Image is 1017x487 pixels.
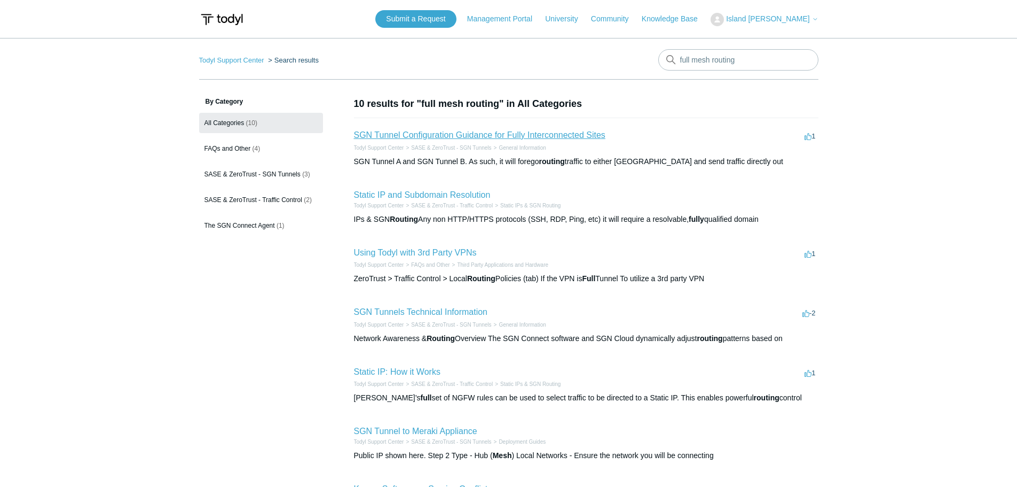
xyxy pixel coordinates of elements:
[375,10,456,28] a: Submit a Request
[499,322,546,328] a: General Information
[545,13,588,25] a: University
[266,56,319,64] li: Search results
[492,438,546,446] li: Deployment Guides
[204,196,302,204] span: SASE & ZeroTrust - Traffic Control
[354,97,818,111] h1: 10 results for "full mesh routing" in All Categories
[204,145,251,152] span: FAQs and Other
[354,262,404,268] a: Todyl Support Center
[199,113,323,133] a: All Categories (10)
[354,438,404,446] li: Todyl Support Center
[404,321,491,329] li: SASE & ZeroTrust - SGN Tunnels
[304,196,312,204] span: (2)
[493,202,561,210] li: Static IPs & SGN Routing
[411,439,491,445] a: SASE & ZeroTrust - SGN Tunnels
[411,262,450,268] a: FAQs and Other
[500,381,561,387] a: Static IPs & SGN Routing
[500,203,561,208] a: Static IPs & SGN Routing
[354,321,404,329] li: Todyl Support Center
[499,145,546,151] a: General Information
[354,261,404,269] li: Todyl Support Center
[253,145,261,152] span: (4)
[204,222,275,229] span: The SGN Connect Agent
[697,334,722,343] em: routing
[499,439,546,445] a: Deployment Guides
[421,393,432,402] em: full
[354,248,477,257] a: Using Todyl with 3rd Party VPNs
[805,250,815,258] span: 1
[404,202,493,210] li: SASE & ZeroTrust - Traffic Control
[204,119,245,127] span: All Categories
[199,138,323,159] a: FAQs and Other (4)
[199,10,245,29] img: Todyl Support Center Help Center home page
[302,171,310,178] span: (3)
[411,203,493,208] a: SASE & ZeroTrust - Traffic Control
[354,203,404,208] a: Todyl Support Center
[591,13,640,25] a: Community
[404,261,450,269] li: FAQs and Other
[354,214,818,225] div: IPs & SGN Any non HTTP/HTTPS protocols (SSH, RDP, Ping, etc) it will require a resolvable, qualif...
[390,215,418,223] em: Routing
[492,321,546,329] li: General Information
[199,97,323,106] h3: By Category
[457,262,548,268] a: Third Party Applications and Hardware
[204,171,301,178] span: SASE & ZeroTrust - SGN Tunnels
[354,144,404,152] li: Todyl Support Center
[354,439,404,445] a: Todyl Support Center
[658,49,818,71] input: Search
[199,215,323,236] a: The SGN Connect Agent (1)
[411,381,493,387] a: SASE & ZeroTrust - Traffic Control
[642,13,708,25] a: Knowledge Base
[354,273,818,284] div: ZeroTrust > Traffic Control > Local Policies (tab) If the VPN is Tunnel To utilize a 3rd party VPN
[467,13,543,25] a: Management Portal
[199,56,266,64] li: Todyl Support Center
[754,393,779,402] em: routing
[805,132,815,140] span: 1
[354,333,818,344] div: Network Awareness & Overview The SGN Connect software and SGN Cloud dynamically adjust patterns b...
[354,156,818,167] div: SGN Tunnel A and SGN Tunnel B. As such, it will forego traffic to either [GEOGRAPHIC_DATA] and se...
[411,145,491,151] a: SASE & ZeroTrust - SGN Tunnels
[802,309,816,317] span: -2
[354,190,491,199] a: Static IP and Subdomain Resolution
[411,322,491,328] a: SASE & ZeroTrust - SGN Tunnels
[404,380,493,388] li: SASE & ZeroTrust - Traffic Control
[277,222,285,229] span: (1)
[354,322,404,328] a: Todyl Support Center
[689,215,704,223] em: fully
[404,144,491,152] li: SASE & ZeroTrust - SGN Tunnels
[539,157,565,166] em: routing
[450,261,548,269] li: Third Party Applications and Hardware
[354,381,404,387] a: Todyl Support Center
[493,380,561,388] li: Static IPs & SGN Routing
[199,190,323,210] a: SASE & ZeroTrust - Traffic Control (2)
[199,164,323,184] a: SASE & ZeroTrust - SGN Tunnels (3)
[354,450,818,461] div: Public IP shown here. Step 2 Type - Hub ( ) Local Networks - Ensure the network you will be conne...
[427,334,455,343] em: Routing
[354,130,605,140] a: SGN Tunnel Configuration Guidance for Fully Interconnected Sites
[354,307,488,316] a: SGN Tunnels Technical Information
[711,13,818,26] button: Island [PERSON_NAME]
[354,392,818,404] div: [PERSON_NAME]’s set of NGFW rules can be used to select traffic to be directed to a Static IP. Th...
[354,427,477,436] a: SGN Tunnel to Meraki Appliance
[404,438,491,446] li: SASE & ZeroTrust - SGN Tunnels
[354,202,404,210] li: Todyl Support Center
[199,56,264,64] a: Todyl Support Center
[354,367,440,376] a: Static IP: How it Works
[805,369,815,377] span: 1
[493,451,512,460] em: Mesh
[246,119,257,127] span: (10)
[467,274,495,283] em: Routing
[726,14,809,23] span: Island [PERSON_NAME]
[582,274,595,283] em: Full
[354,380,404,388] li: Todyl Support Center
[354,145,404,151] a: Todyl Support Center
[492,144,546,152] li: General Information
